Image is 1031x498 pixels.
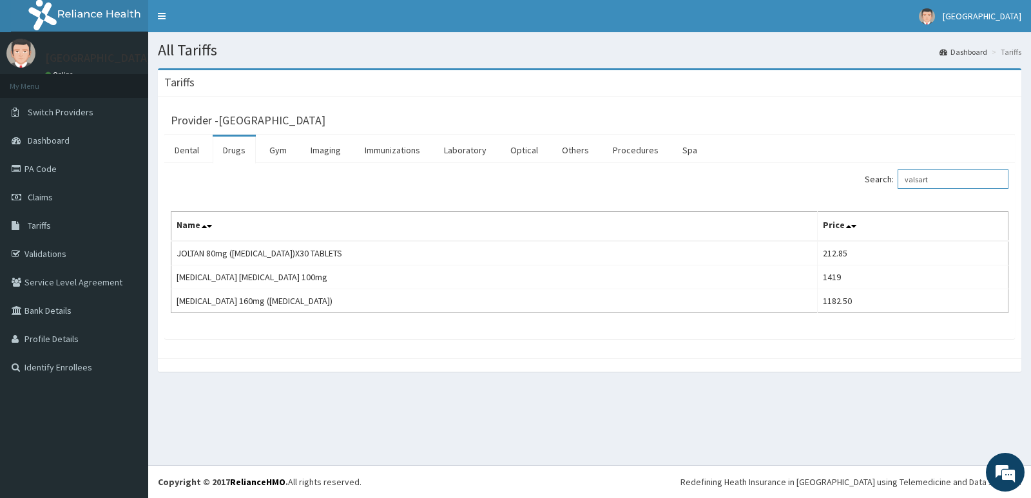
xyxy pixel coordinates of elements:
[171,265,818,289] td: [MEDICAL_DATA] [MEDICAL_DATA] 100mg
[817,265,1008,289] td: 1419
[24,64,52,97] img: d_794563401_company_1708531726252_794563401
[552,137,599,164] a: Others
[28,220,51,231] span: Tariffs
[817,212,1008,242] th: Price
[939,46,987,57] a: Dashboard
[898,169,1008,189] input: Search:
[672,137,708,164] a: Spa
[28,191,53,203] span: Claims
[919,8,935,24] img: User Image
[259,137,297,164] a: Gym
[500,137,548,164] a: Optical
[171,115,325,126] h3: Provider - [GEOGRAPHIC_DATA]
[28,135,70,146] span: Dashboard
[158,476,288,488] strong: Copyright © 2017 .
[817,241,1008,265] td: 212.85
[28,106,93,118] span: Switch Providers
[211,6,242,37] div: Minimize live chat window
[6,39,35,68] img: User Image
[434,137,497,164] a: Laboratory
[213,137,256,164] a: Drugs
[171,212,818,242] th: Name
[45,70,76,79] a: Online
[67,72,217,89] div: Chat with us now
[171,241,818,265] td: JOLTAN 80mg ([MEDICAL_DATA])X30 TABLETS
[148,465,1031,498] footer: All rights reserved.
[680,475,1021,488] div: Redefining Heath Insurance in [GEOGRAPHIC_DATA] using Telemedicine and Data Science!
[45,52,151,64] p: [GEOGRAPHIC_DATA]
[158,42,1021,59] h1: All Tariffs
[354,137,430,164] a: Immunizations
[865,169,1008,189] label: Search:
[75,162,178,292] span: We're online!
[230,476,285,488] a: RelianceHMO
[300,137,351,164] a: Imaging
[943,10,1021,22] span: [GEOGRAPHIC_DATA]
[164,77,195,88] h3: Tariffs
[164,137,209,164] a: Dental
[171,289,818,313] td: [MEDICAL_DATA] 160mg ([MEDICAL_DATA])
[602,137,669,164] a: Procedures
[6,352,246,397] textarea: Type your message and hit 'Enter'
[988,46,1021,57] li: Tariffs
[817,289,1008,313] td: 1182.50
